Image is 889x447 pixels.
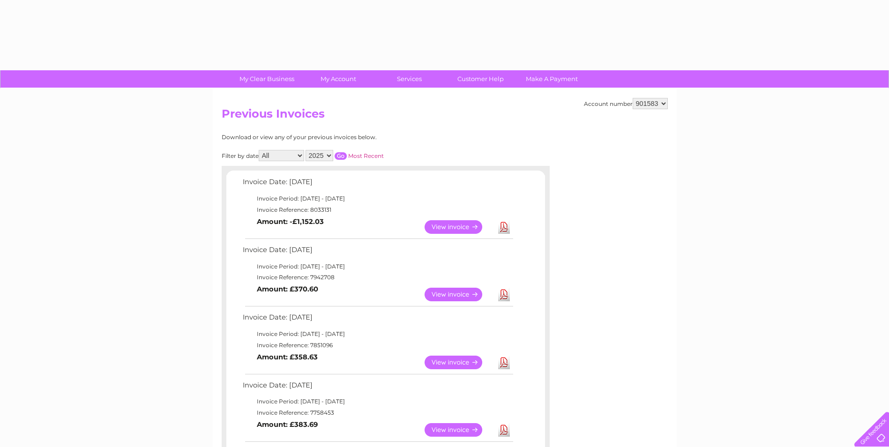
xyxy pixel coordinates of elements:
[257,285,318,293] b: Amount: £370.60
[498,423,510,437] a: Download
[498,220,510,234] a: Download
[222,134,468,141] div: Download or view any of your previous invoices below.
[240,340,515,351] td: Invoice Reference: 7851096
[240,379,515,396] td: Invoice Date: [DATE]
[425,288,493,301] a: View
[240,176,515,193] td: Invoice Date: [DATE]
[240,328,515,340] td: Invoice Period: [DATE] - [DATE]
[240,407,515,418] td: Invoice Reference: 7758453
[371,70,448,88] a: Services
[299,70,377,88] a: My Account
[222,107,668,125] h2: Previous Invoices
[222,150,468,161] div: Filter by date
[498,356,510,369] a: Download
[240,261,515,272] td: Invoice Period: [DATE] - [DATE]
[240,396,515,407] td: Invoice Period: [DATE] - [DATE]
[240,272,515,283] td: Invoice Reference: 7942708
[257,217,324,226] b: Amount: -£1,152.03
[240,204,515,216] td: Invoice Reference: 8033131
[425,356,493,369] a: View
[442,70,519,88] a: Customer Help
[498,288,510,301] a: Download
[240,193,515,204] td: Invoice Period: [DATE] - [DATE]
[348,152,384,159] a: Most Recent
[584,98,668,109] div: Account number
[425,423,493,437] a: View
[240,311,515,328] td: Invoice Date: [DATE]
[240,244,515,261] td: Invoice Date: [DATE]
[228,70,306,88] a: My Clear Business
[425,220,493,234] a: View
[513,70,590,88] a: Make A Payment
[257,420,318,429] b: Amount: £383.69
[257,353,318,361] b: Amount: £358.63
